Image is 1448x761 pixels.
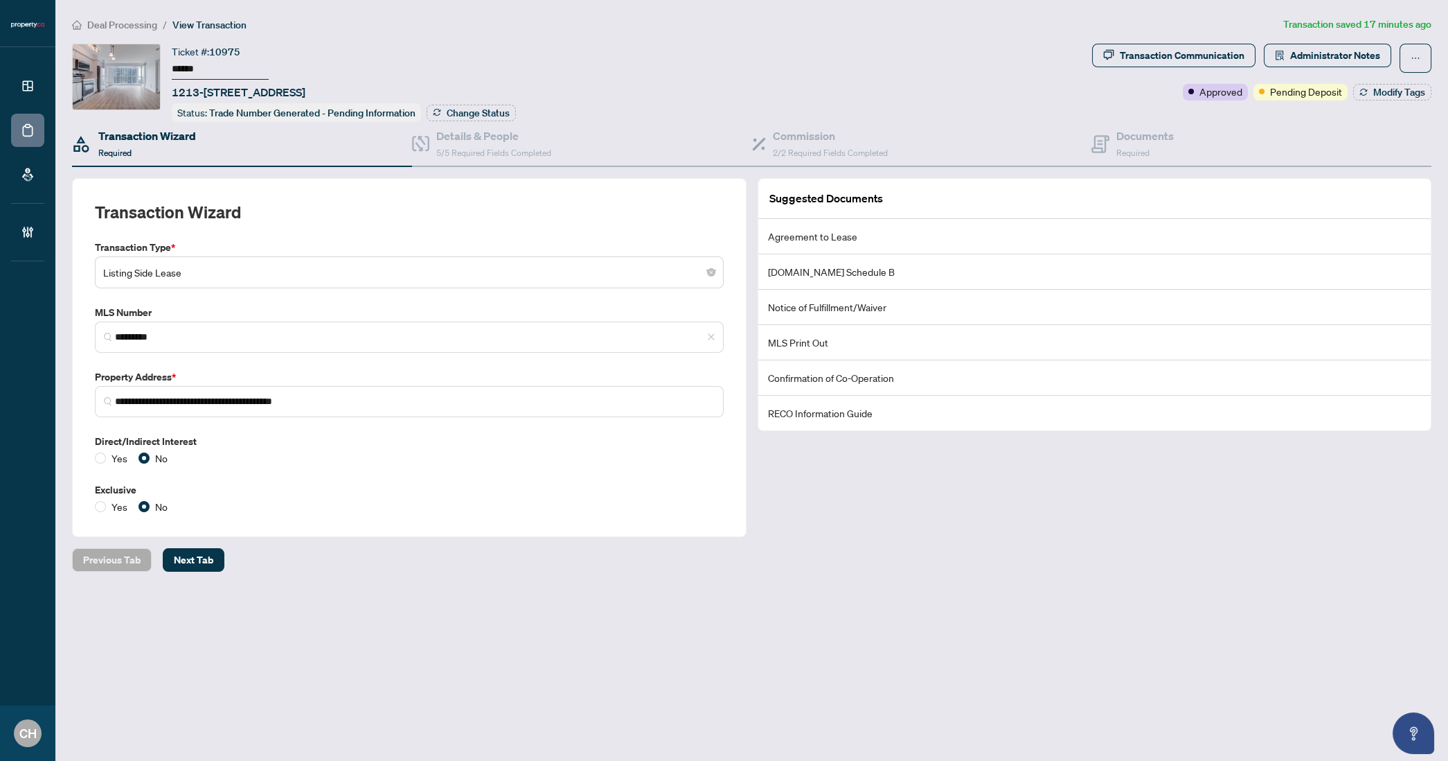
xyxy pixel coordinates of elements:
[1290,44,1380,67] span: Administrator Notes
[163,17,167,33] li: /
[1275,51,1285,60] span: solution
[1283,17,1431,33] article: Transaction saved 17 minutes ago
[769,190,883,207] article: Suggested Documents
[150,451,173,466] span: No
[707,333,715,341] span: close
[95,369,724,385] label: Property Address
[773,128,888,144] h4: Commission
[95,482,724,498] label: Exclusive
[209,46,240,58] span: 10975
[98,148,132,158] span: Required
[106,451,133,466] span: Yes
[95,434,724,449] label: Direct/Indirect Interest
[436,148,551,158] span: 5/5 Required Fields Completed
[1411,53,1420,63] span: ellipsis
[72,548,152,572] button: Previous Tab
[758,396,1431,430] li: RECO Information Guide
[1264,44,1391,67] button: Administrator Notes
[1199,84,1242,99] span: Approved
[427,105,516,121] button: Change Status
[209,107,415,119] span: Trade Number Generated - Pending Information
[174,549,213,571] span: Next Tab
[1393,712,1434,754] button: Open asap
[163,548,224,572] button: Next Tab
[1116,148,1150,158] span: Required
[73,44,160,110] img: IMG-C12393964_1.jpg
[172,44,240,60] div: Ticket #:
[773,148,888,158] span: 2/2 Required Fields Completed
[436,128,551,144] h4: Details & People
[95,201,241,223] h2: Transaction Wizard
[104,333,112,341] img: search_icon
[1116,128,1174,144] h4: Documents
[758,290,1431,325] li: Notice of Fulfillment/Waiver
[172,103,421,122] div: Status:
[104,397,112,405] img: search_icon
[106,499,133,514] span: Yes
[150,499,173,514] span: No
[1270,84,1342,99] span: Pending Deposit
[758,325,1431,360] li: MLS Print Out
[758,254,1431,290] li: [DOMAIN_NAME] Schedule B
[1373,87,1425,97] span: Modify Tags
[1092,44,1255,67] button: Transaction Communication
[103,259,715,286] span: Listing Side Lease
[172,19,247,31] span: View Transaction
[707,268,715,277] span: close-circle
[11,21,44,29] img: logo
[19,724,37,743] span: CH
[95,240,724,255] label: Transaction Type
[1353,84,1431,100] button: Modify Tags
[95,305,724,320] label: MLS Number
[72,20,82,30] span: home
[447,108,510,118] span: Change Status
[1120,44,1244,67] div: Transaction Communication
[87,19,157,31] span: Deal Processing
[98,128,196,144] h4: Transaction Wizard
[172,84,305,100] span: 1213-[STREET_ADDRESS]
[758,360,1431,396] li: Confirmation of Co-Operation
[758,219,1431,254] li: Agreement to Lease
